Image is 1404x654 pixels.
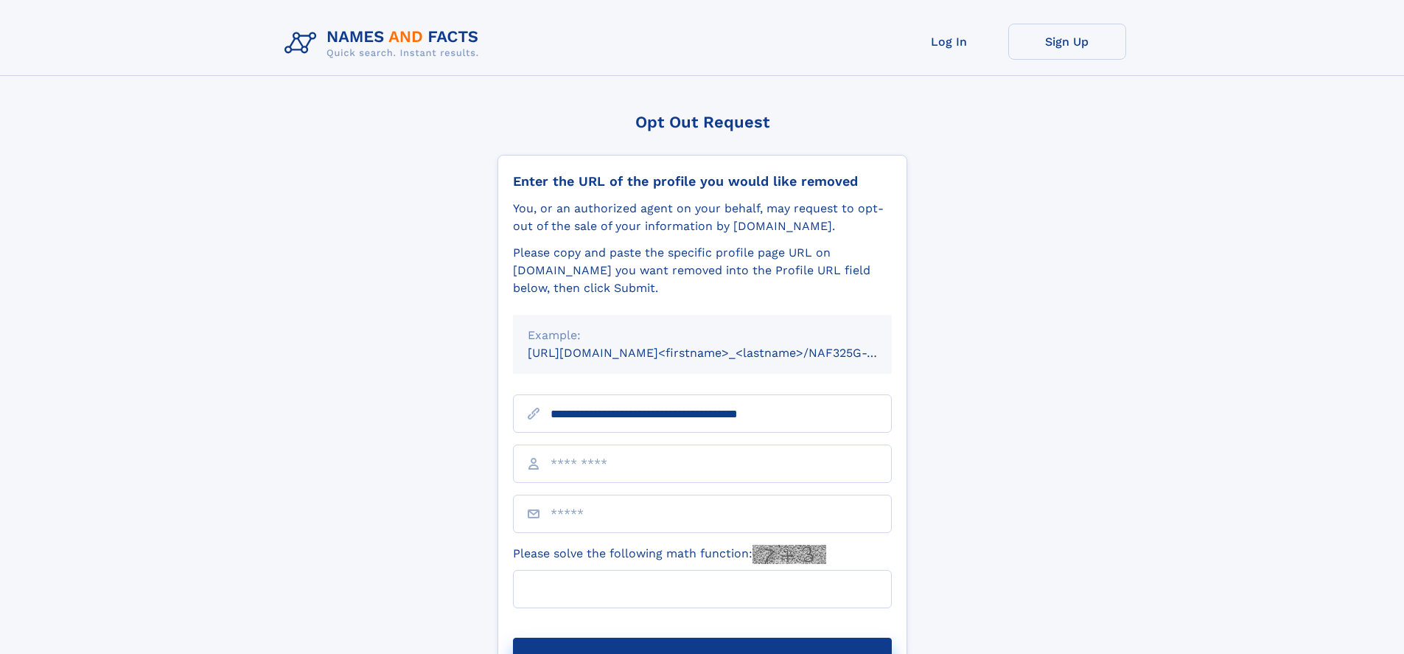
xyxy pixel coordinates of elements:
a: Sign Up [1008,24,1126,60]
div: Enter the URL of the profile you would like removed [513,173,892,189]
div: You, or an authorized agent on your behalf, may request to opt-out of the sale of your informatio... [513,200,892,235]
small: [URL][DOMAIN_NAME]<firstname>_<lastname>/NAF325G-xxxxxxxx [528,346,920,360]
div: Please copy and paste the specific profile page URL on [DOMAIN_NAME] you want removed into the Pr... [513,244,892,297]
a: Log In [890,24,1008,60]
div: Opt Out Request [497,113,907,131]
img: Logo Names and Facts [279,24,491,63]
div: Example: [528,327,877,344]
label: Please solve the following math function: [513,545,826,564]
